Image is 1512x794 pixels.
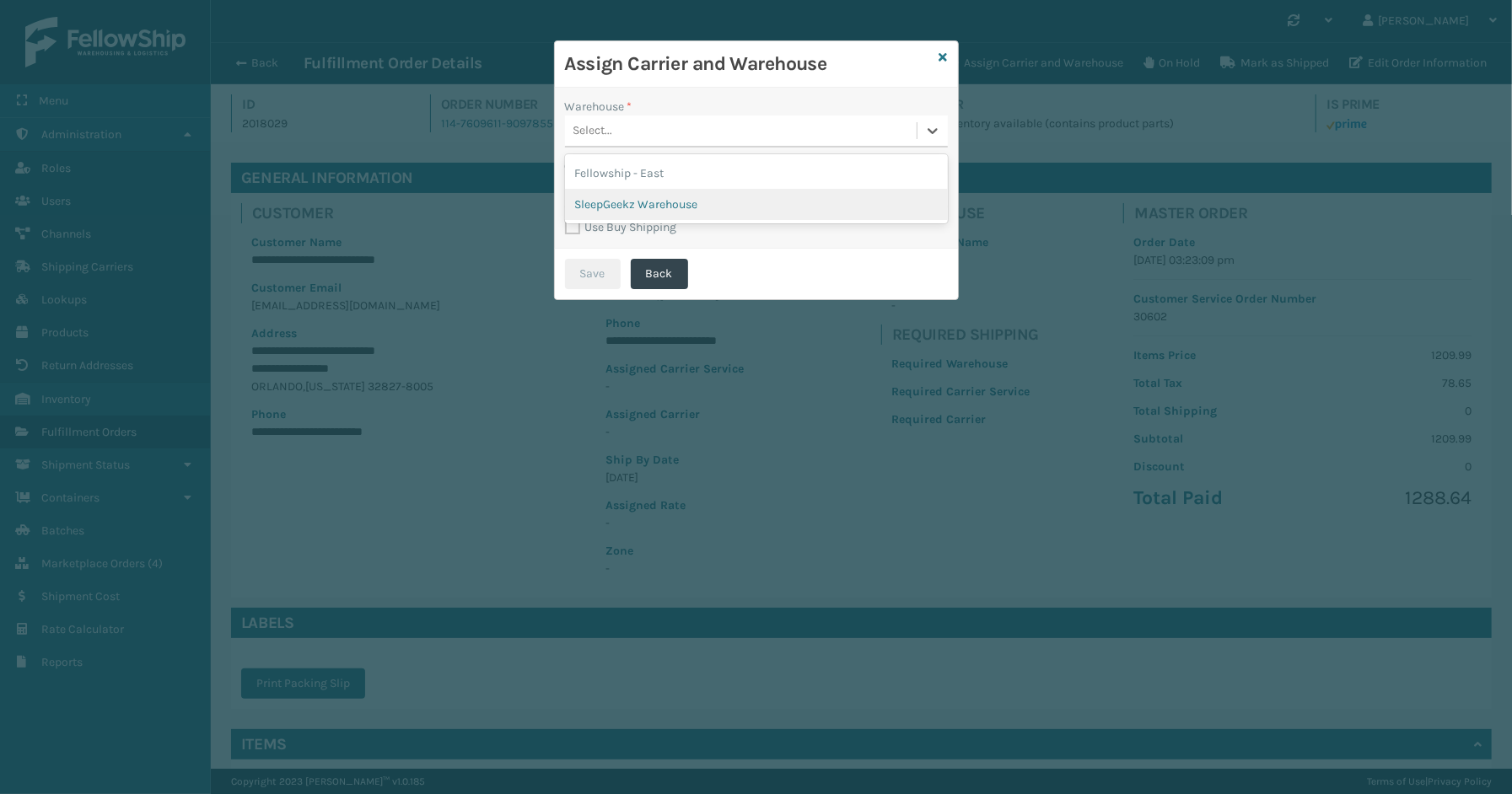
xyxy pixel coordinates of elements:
label: Use Buy Shipping [565,220,677,234]
h3: Assign Carrier and Warehouse [565,51,933,77]
button: Back [631,259,688,289]
div: Select... [573,122,613,140]
label: Warehouse [565,98,632,115]
div: Fellowship - East [565,158,948,189]
button: Save [565,259,621,289]
div: SleepGeekz Warehouse [565,189,948,220]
